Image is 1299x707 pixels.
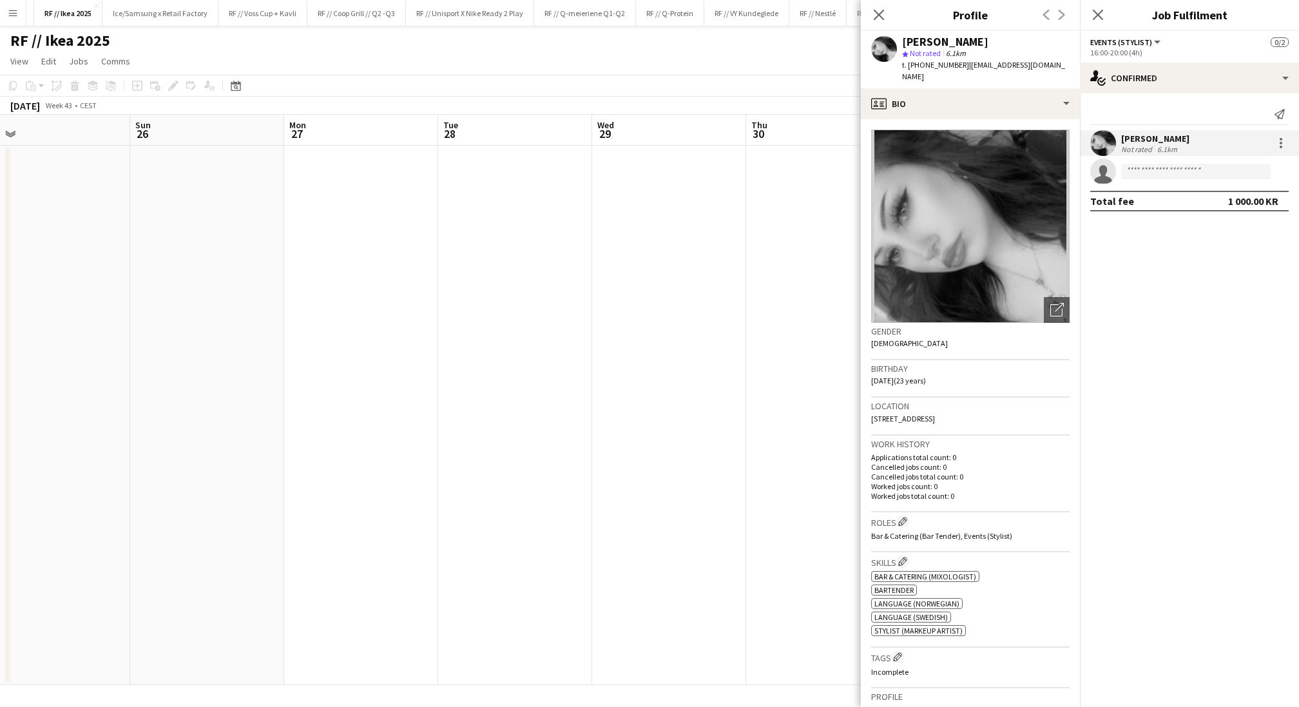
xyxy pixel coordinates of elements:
span: Edit [41,55,56,67]
span: [STREET_ADDRESS] [871,414,935,423]
p: Cancelled jobs count: 0 [871,462,1070,472]
span: Mon [289,119,306,131]
span: Bartender [874,585,914,595]
h3: Birthday [871,363,1070,374]
span: Bar & Catering (Mixologist) [874,572,976,581]
h3: Job Fulfilment [1080,6,1299,23]
span: 6.1km [943,48,968,58]
span: 28 [441,126,458,141]
div: [PERSON_NAME] [1121,133,1189,144]
span: Thu [751,119,767,131]
button: RF // Q-Protein [636,1,704,26]
button: RF // Voss Cup + Kavli [218,1,307,26]
img: Crew avatar or photo [871,130,1070,323]
button: RF // Ikea 2025 [34,1,102,26]
div: 6.1km [1155,144,1180,154]
span: 26 [133,126,151,141]
span: 0/2 [1271,37,1289,47]
div: CEST [80,101,97,110]
div: Total fee [1090,195,1134,208]
span: Wed [597,119,614,131]
button: RF // Coop Grill // Q2 -Q3 [307,1,406,26]
p: Worked jobs total count: 0 [871,491,1070,501]
span: [DEMOGRAPHIC_DATA] [871,338,948,348]
span: Jobs [69,55,88,67]
h3: Work history [871,438,1070,450]
a: View [5,53,34,70]
span: Not rated [910,48,941,58]
span: 27 [287,126,306,141]
button: RF // Coop Kebab Q1-Q2 [847,1,945,26]
button: RF // Unisport X Nike Ready 2 Play [406,1,534,26]
button: Ice/Samsung x Retail Factory [102,1,218,26]
h3: Profile [871,691,1070,702]
button: RF // VY Kundeglede [704,1,789,26]
p: Incomplete [871,667,1070,677]
div: Open photos pop-in [1044,297,1070,323]
a: Comms [96,53,135,70]
p: Worked jobs count: 0 [871,481,1070,491]
h3: Profile [861,6,1080,23]
h1: RF // Ikea 2025 [10,31,110,50]
p: Applications total count: 0 [871,452,1070,462]
span: Tue [443,119,458,131]
span: Sun [135,119,151,131]
h3: Roles [871,515,1070,528]
h3: Location [871,400,1070,412]
span: t. [PHONE_NUMBER] [902,60,969,70]
div: Not rated [1121,144,1155,154]
div: [PERSON_NAME] [902,36,988,48]
button: RF // Q-meieriene Q1-Q2 [534,1,636,26]
a: Jobs [64,53,93,70]
span: Bar & Catering (Bar Tender), Events (Stylist) [871,531,1012,541]
div: Confirmed [1080,63,1299,93]
span: 30 [749,126,767,141]
div: 16:00-20:00 (4h) [1090,48,1289,57]
span: Language (Swedish) [874,612,948,622]
div: Bio [861,88,1080,119]
div: [DATE] [10,99,40,112]
span: [DATE] (23 years) [871,376,926,385]
button: Events (Stylist) [1090,37,1162,47]
p: Cancelled jobs total count: 0 [871,472,1070,481]
span: Language (Norwegian) [874,599,959,608]
span: View [10,55,28,67]
h3: Tags [871,650,1070,664]
h3: Gender [871,325,1070,337]
span: 29 [595,126,614,141]
button: RF // Nestlé [789,1,847,26]
span: Week 43 [43,101,75,110]
span: Comms [101,55,130,67]
span: Events (Stylist) [1090,37,1152,47]
span: Stylist (Markeup Artist) [874,626,963,635]
a: Edit [36,53,61,70]
div: 1 000.00 KR [1228,195,1278,208]
span: | [EMAIL_ADDRESS][DOMAIN_NAME] [902,60,1065,81]
h3: Skills [871,555,1070,568]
